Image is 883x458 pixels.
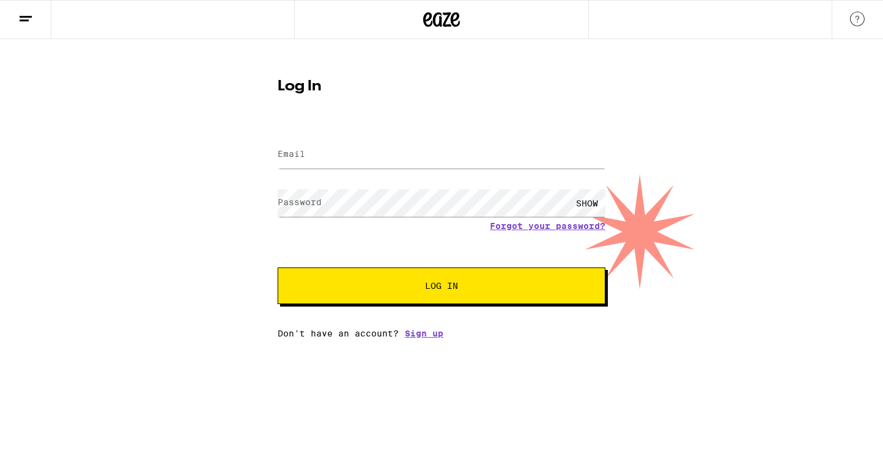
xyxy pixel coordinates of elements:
h1: Log In [278,79,605,94]
input: Email [278,141,605,169]
span: Hi. Need any help? [7,9,88,18]
a: Sign up [405,329,443,338]
div: SHOW [569,189,605,217]
span: Log In [425,282,458,290]
div: Don't have an account? [278,329,605,338]
label: Password [278,197,322,207]
a: Forgot your password? [490,221,605,231]
label: Email [278,149,305,159]
button: Log In [278,267,605,304]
